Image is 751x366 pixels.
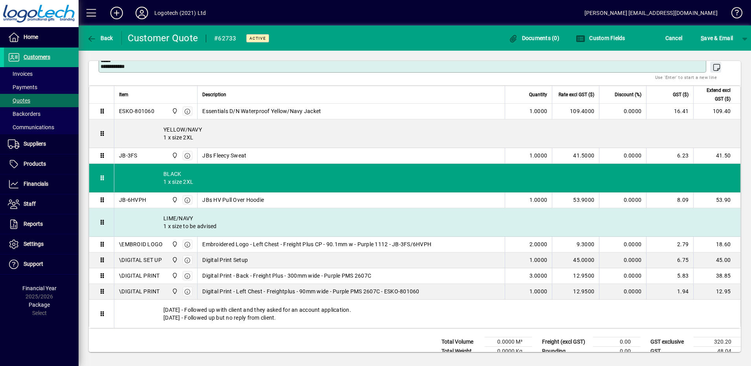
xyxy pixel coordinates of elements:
[128,32,198,44] div: Customer Quote
[508,35,559,41] span: Documents (0)
[529,107,548,115] span: 1.0000
[4,174,79,194] a: Financials
[119,272,160,280] div: \DIGITAL PRINT
[114,164,740,192] div: BLACK 1 x size 2XL
[24,261,43,267] span: Support
[249,36,266,41] span: Active
[119,256,162,264] div: \DIGITAL SET UP
[22,285,57,291] span: Financial Year
[170,151,179,160] span: Central
[114,119,740,148] div: YELLOW/NAVY 1 x size 2XL
[4,107,79,121] a: Backorders
[506,31,561,45] button: Documents (0)
[24,181,48,187] span: Financials
[202,152,246,159] span: JBs Fleecy Sweat
[557,240,594,248] div: 9.3000
[693,148,740,164] td: 41.50
[693,192,740,208] td: 53.90
[559,90,594,99] span: Rate excl GST ($)
[647,337,694,346] td: GST exclusive
[557,272,594,280] div: 12.9500
[646,192,693,208] td: 8.09
[697,31,737,45] button: Save & Email
[529,287,548,295] span: 1.0000
[170,196,179,204] span: Central
[4,154,79,174] a: Products
[599,192,646,208] td: 0.0000
[438,337,485,346] td: Total Volume
[694,337,741,346] td: 320.20
[701,35,704,41] span: S
[24,54,50,60] span: Customers
[8,71,33,77] span: Invoices
[693,284,740,300] td: 12.95
[599,148,646,164] td: 0.0000
[8,111,40,117] span: Backorders
[202,240,431,248] span: Embroidered Logo - Left Chest - Freight Plus CP - 90.1mm w - Purple 1112 - JB-3FS/6HVPH
[529,152,548,159] span: 1.0000
[646,253,693,268] td: 6.75
[646,104,693,119] td: 16.41
[104,6,129,20] button: Add
[4,67,79,81] a: Invoices
[725,2,741,27] a: Knowledge Base
[485,337,532,346] td: 0.0000 M³
[154,7,206,19] div: Logotech (2021) Ltd
[584,7,718,19] div: [PERSON_NAME] [EMAIL_ADDRESS][DOMAIN_NAME]
[646,237,693,253] td: 2.79
[85,31,115,45] button: Back
[119,287,160,295] div: \DIGITAL PRINT
[693,104,740,119] td: 109.40
[114,208,740,236] div: LIME/NAVY 1 x size to be advised
[129,6,154,20] button: Profile
[599,253,646,268] td: 0.0000
[114,300,740,328] div: [DATE] - Followed up with client and they asked for an account application. [DATE] - Followed up ...
[119,240,163,248] div: \EMBROID LOGO
[214,32,236,45] div: #62733
[119,152,137,159] div: JB-3FS
[4,134,79,154] a: Suppliers
[87,35,113,41] span: Back
[170,107,179,115] span: Central
[646,148,693,164] td: 6.23
[538,346,593,356] td: Rounding
[4,121,79,134] a: Communications
[529,256,548,264] span: 1.0000
[599,268,646,284] td: 0.0000
[693,237,740,253] td: 18.60
[538,337,593,346] td: Freight (excl GST)
[4,194,79,214] a: Staff
[8,84,37,90] span: Payments
[24,34,38,40] span: Home
[529,272,548,280] span: 3.0000
[170,287,179,296] span: Central
[693,253,740,268] td: 45.00
[8,124,54,130] span: Communications
[663,31,685,45] button: Cancel
[4,214,79,234] a: Reports
[693,268,740,284] td: 38.85
[24,201,36,207] span: Staff
[24,161,46,167] span: Products
[170,271,179,280] span: Central
[202,256,248,264] span: Digital Print Setup
[79,31,122,45] app-page-header-button: Back
[8,97,30,104] span: Quotes
[170,240,179,249] span: Central
[170,256,179,264] span: Central
[4,27,79,47] a: Home
[202,272,371,280] span: Digital Print - Back - Freight Plus - 300mm wide - Purple PMS 2607C
[599,104,646,119] td: 0.0000
[202,287,419,295] span: Digital Print - Left Chest - Freightplus - 90mm wide - Purple PMS 2607C - ESKO-801060
[576,35,625,41] span: Custom Fields
[119,90,128,99] span: Item
[615,90,641,99] span: Discount (%)
[557,256,594,264] div: 45.0000
[529,240,548,248] span: 2.0000
[438,346,485,356] td: Total Weight
[698,86,731,103] span: Extend excl GST ($)
[646,268,693,284] td: 5.83
[202,107,321,115] span: Essentials D/N Waterproof Yellow/Navy Jacket
[485,346,532,356] td: 0.0000 Kg
[646,284,693,300] td: 1.94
